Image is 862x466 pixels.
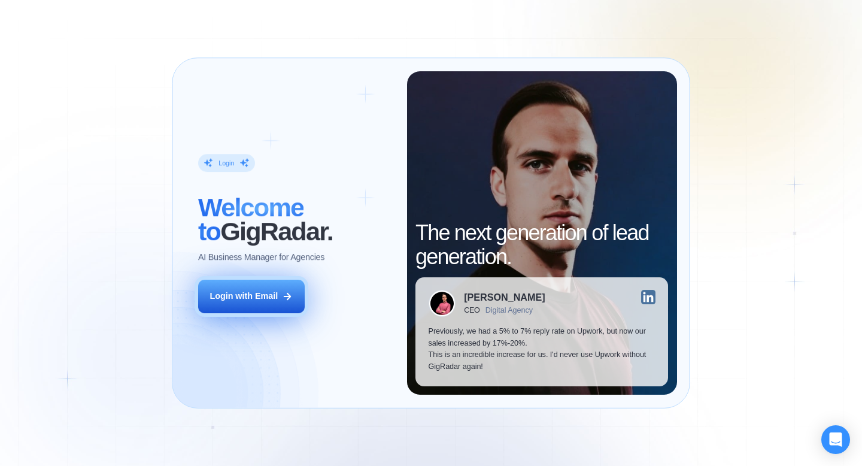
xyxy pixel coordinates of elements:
[821,425,850,454] div: Open Intercom Messenger
[198,196,394,243] h2: ‍ GigRadar.
[198,252,324,264] p: AI Business Manager for Agencies
[198,280,305,313] button: Login with Email
[485,306,533,314] div: Digital Agency
[218,159,234,167] div: Login
[198,193,303,246] span: Welcome to
[210,291,278,302] div: Login with Email
[429,326,655,373] p: Previously, we had a 5% to 7% reply rate on Upwork, but now our sales increased by 17%-20%. This ...
[464,306,480,314] div: CEO
[464,292,545,302] div: [PERSON_NAME]
[415,221,668,268] h2: The next generation of lead generation.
